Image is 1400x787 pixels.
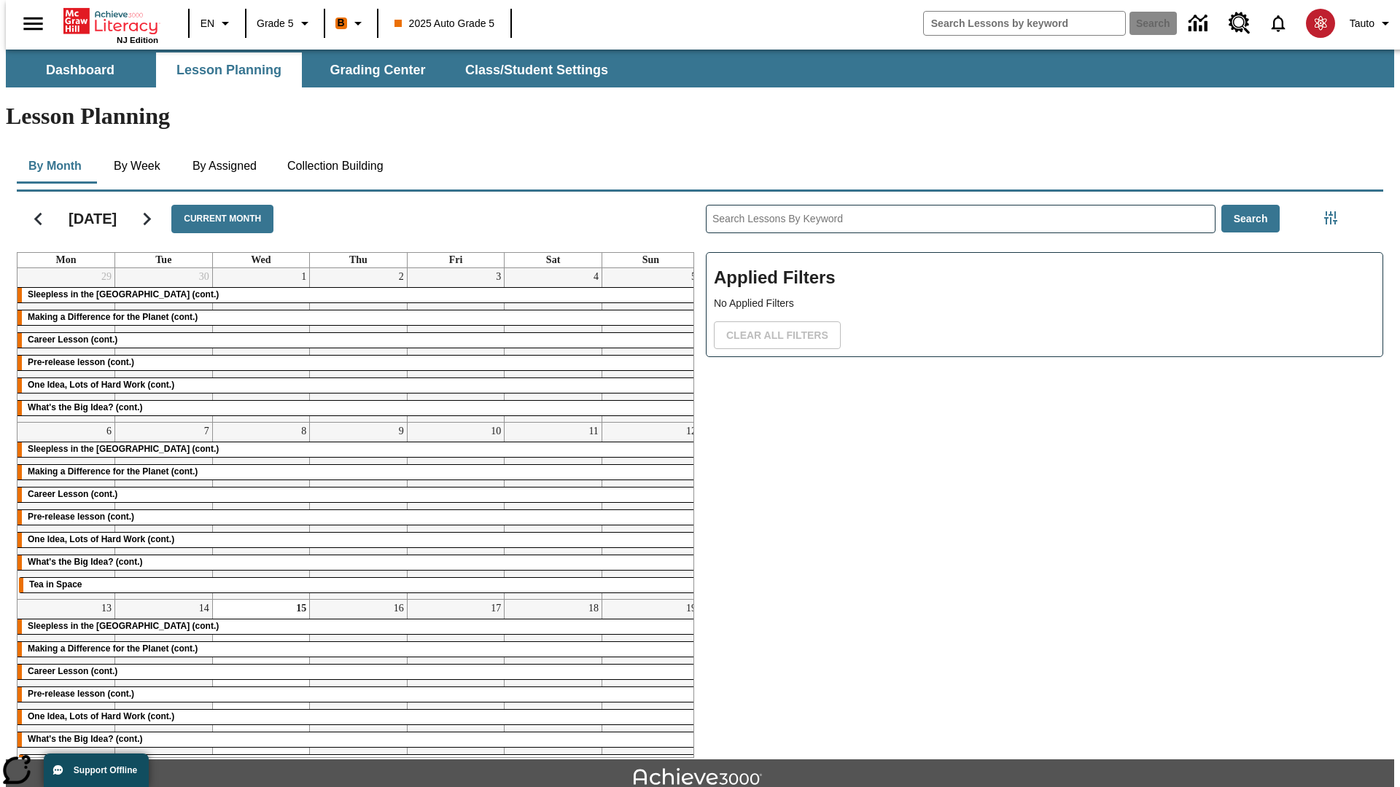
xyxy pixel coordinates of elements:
div: Pre-release lesson (cont.) [17,687,699,702]
span: Sleepless in the Animal Kingdom (cont.) [28,621,219,631]
a: Home [63,7,158,36]
span: Grade 5 [257,16,294,31]
td: September 30, 2025 [115,268,213,423]
span: Career Lesson (cont.) [28,489,117,499]
a: October 17, 2025 [488,600,504,617]
a: October 3, 2025 [493,268,504,286]
button: Support Offline [44,753,149,787]
div: Making a Difference for the Planet (cont.) [17,310,699,325]
span: Dashboard [46,62,114,79]
button: Dashboard [7,52,153,87]
button: Open side menu [12,2,55,45]
td: October 4, 2025 [505,268,602,423]
input: search field [924,12,1125,35]
span: Making a Difference for the Planet (cont.) [28,312,198,322]
td: October 3, 2025 [407,268,505,423]
button: Previous [20,200,57,238]
div: Pre-release lesson (cont.) [17,356,699,370]
td: October 5, 2025 [602,268,699,423]
span: Support Offline [74,765,137,775]
div: Sleepless in the Animal Kingdom (cont.) [17,442,699,457]
div: Making a Difference for the Planet (cont.) [17,642,699,657]
img: avatar image [1306,9,1335,38]
td: September 29, 2025 [17,268,115,423]
span: B [338,14,345,32]
span: Making a Difference for the Planet (cont.) [28,643,198,654]
span: Class/Student Settings [465,62,608,79]
span: One Idea, Lots of Hard Work (cont.) [28,534,174,544]
td: October 12, 2025 [602,422,699,599]
td: October 2, 2025 [310,268,408,423]
div: Search [694,186,1383,758]
button: By Month [17,149,93,184]
h2: Applied Filters [714,260,1375,296]
a: October 9, 2025 [396,423,407,440]
button: Current Month [171,205,273,233]
span: What's the Big Idea? (cont.) [28,734,143,744]
td: October 10, 2025 [407,422,505,599]
div: Sleepless in the Animal Kingdom (cont.) [17,619,699,634]
div: One Idea, Lots of Hard Work (cont.) [17,710,699,724]
span: Lesson Planning [176,62,281,79]
div: SubNavbar [6,50,1394,87]
a: October 11, 2025 [586,423,601,440]
div: Career Lesson (cont.) [17,488,699,502]
a: Wednesday [248,253,273,267]
div: Cars of the Future? (cont.) [19,755,699,770]
h1: Lesson Planning [6,103,1394,130]
td: October 11, 2025 [505,422,602,599]
a: October 19, 2025 [683,600,699,617]
span: Sleepless in the Animal Kingdom (cont.) [28,289,219,299]
button: By Week [101,149,174,184]
span: NJ Edition [117,36,158,44]
button: Select a new avatar [1297,4,1344,42]
a: Monday [53,253,79,267]
div: SubNavbar [6,52,621,87]
a: October 7, 2025 [201,423,212,440]
span: One Idea, Lots of Hard Work (cont.) [28,711,174,721]
a: October 1, 2025 [298,268,309,286]
div: Career Lesson (cont.) [17,665,699,679]
span: One Idea, Lots of Hard Work (cont.) [28,380,174,390]
a: October 13, 2025 [98,600,114,617]
span: Grading Center [330,62,425,79]
div: One Idea, Lots of Hard Work (cont.) [17,533,699,547]
div: Sleepless in the Animal Kingdom (cont.) [17,288,699,302]
a: October 5, 2025 [688,268,699,286]
td: October 6, 2025 [17,422,115,599]
span: 2025 Auto Grade 5 [394,16,495,31]
div: Home [63,5,158,44]
a: Tuesday [152,253,174,267]
div: Applied Filters [706,252,1383,357]
div: Making a Difference for the Planet (cont.) [17,465,699,479]
button: Search [1221,205,1280,233]
div: What's the Big Idea? (cont.) [17,401,699,415]
a: October 16, 2025 [391,600,407,617]
h2: [DATE] [69,210,117,227]
div: Tea in Space [19,578,698,592]
button: Filters Side menu [1316,203,1345,232]
p: No Applied Filters [714,296,1375,311]
button: Boost Class color is orange. Change class color [330,10,373,36]
div: What's the Big Idea? (cont.) [17,732,699,747]
button: Grading Center [305,52,451,87]
a: September 29, 2025 [98,268,114,286]
td: October 1, 2025 [212,268,310,423]
a: October 2, 2025 [396,268,407,286]
a: October 15, 2025 [293,600,309,617]
button: Collection Building [276,149,395,184]
span: Career Lesson (cont.) [28,666,117,676]
span: What's the Big Idea? (cont.) [28,557,143,567]
td: October 9, 2025 [310,422,408,599]
input: Search Lessons By Keyword [707,205,1215,232]
span: Tauto [1350,16,1374,31]
span: Tea in Space [29,579,82,590]
a: October 6, 2025 [104,423,114,440]
a: October 18, 2025 [586,600,602,617]
button: By Assigned [181,149,268,184]
button: Profile/Settings [1344,10,1400,36]
a: October 10, 2025 [488,423,504,440]
a: Notifications [1259,4,1297,42]
button: Grade: Grade 5, Select a grade [251,10,319,36]
button: Language: EN, Select a language [194,10,241,36]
